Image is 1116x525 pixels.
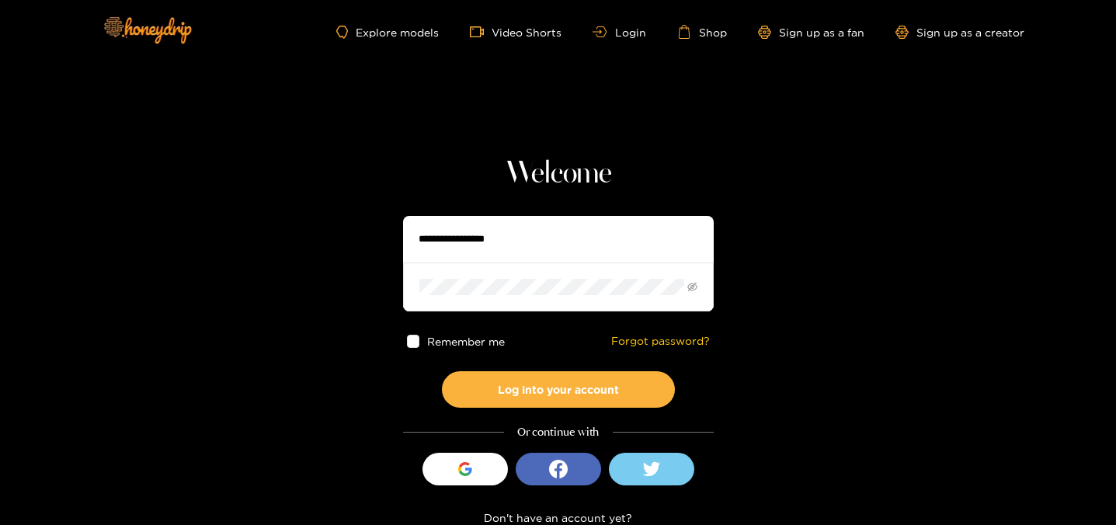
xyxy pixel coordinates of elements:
[687,282,697,292] span: eye-invisible
[336,26,439,39] a: Explore models
[611,335,710,348] a: Forgot password?
[677,25,727,39] a: Shop
[403,155,714,193] h1: Welcome
[427,336,505,347] span: Remember me
[895,26,1024,39] a: Sign up as a creator
[442,371,675,408] button: Log into your account
[470,25,492,39] span: video-camera
[470,25,561,39] a: Video Shorts
[758,26,864,39] a: Sign up as a fan
[403,423,714,441] div: Or continue with
[593,26,645,38] a: Login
